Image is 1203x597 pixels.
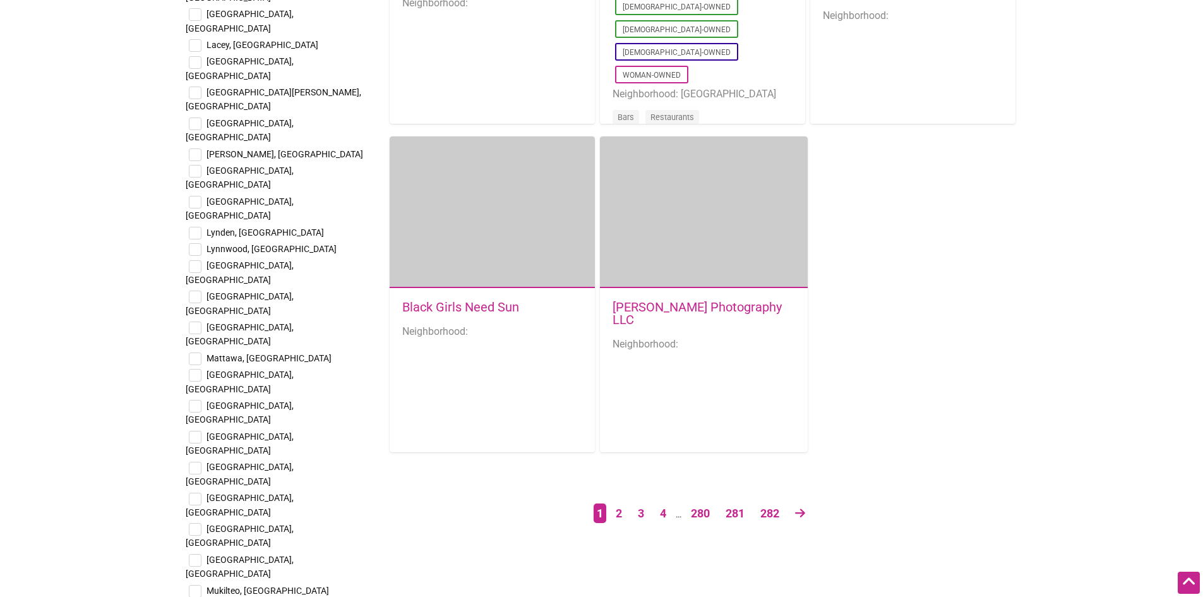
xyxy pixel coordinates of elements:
span: [PERSON_NAME], [GEOGRAPHIC_DATA] [206,149,363,159]
span: [GEOGRAPHIC_DATA], [GEOGRAPHIC_DATA] [186,524,294,548]
span: Mattawa, [GEOGRAPHIC_DATA] [206,353,332,363]
a: Bars [618,112,634,122]
span: [GEOGRAPHIC_DATA][PERSON_NAME], [GEOGRAPHIC_DATA] [186,87,361,111]
span: Lynden, [GEOGRAPHIC_DATA] [206,227,324,238]
span: [GEOGRAPHIC_DATA], [GEOGRAPHIC_DATA] [186,431,294,455]
a: Page 3 [631,503,650,525]
li: Neighborhood: [823,8,1003,24]
a: [DEMOGRAPHIC_DATA]-Owned [623,48,731,57]
span: [GEOGRAPHIC_DATA], [GEOGRAPHIC_DATA] [186,56,294,80]
span: Page 1 [594,504,606,523]
li: Neighborhood: [402,323,582,340]
span: … [676,509,681,519]
span: [GEOGRAPHIC_DATA], [GEOGRAPHIC_DATA] [186,196,294,220]
span: [GEOGRAPHIC_DATA], [GEOGRAPHIC_DATA] [186,401,294,425]
a: Page 280 [685,503,716,525]
div: Scroll Back to Top [1178,572,1200,594]
span: [GEOGRAPHIC_DATA], [GEOGRAPHIC_DATA] [186,166,294,190]
li: Neighborhood: [GEOGRAPHIC_DATA] [613,86,793,102]
a: Page 282 [754,503,786,525]
span: [GEOGRAPHIC_DATA], [GEOGRAPHIC_DATA] [186,462,294,486]
a: [DEMOGRAPHIC_DATA]-Owned [623,3,731,11]
span: Mukilteo, [GEOGRAPHIC_DATA] [206,586,329,596]
span: [GEOGRAPHIC_DATA], [GEOGRAPHIC_DATA] [186,370,294,394]
span: [GEOGRAPHIC_DATA], [GEOGRAPHIC_DATA] [186,9,294,33]
span: Lynnwood, [GEOGRAPHIC_DATA] [206,244,337,254]
a: Black Girls Need Sun [402,299,519,315]
a: [PERSON_NAME] Photography LLC [613,299,782,327]
li: Neighborhood: [613,336,795,353]
a: [DEMOGRAPHIC_DATA]-Owned [623,25,731,34]
a: Page 2 [609,503,628,525]
a: Woman-Owned [623,71,681,80]
a: Page 4 [654,503,673,525]
span: [GEOGRAPHIC_DATA], [GEOGRAPHIC_DATA] [186,555,294,579]
span: Lacey, [GEOGRAPHIC_DATA] [206,40,318,50]
span: [GEOGRAPHIC_DATA], [GEOGRAPHIC_DATA] [186,291,294,315]
span: [GEOGRAPHIC_DATA], [GEOGRAPHIC_DATA] [186,493,294,517]
span: [GEOGRAPHIC_DATA], [GEOGRAPHIC_DATA] [186,118,294,142]
span: [GEOGRAPHIC_DATA], [GEOGRAPHIC_DATA] [186,322,294,346]
span: [GEOGRAPHIC_DATA], [GEOGRAPHIC_DATA] [186,260,294,284]
a: Page 281 [719,503,751,525]
a: Restaurants [650,112,694,122]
